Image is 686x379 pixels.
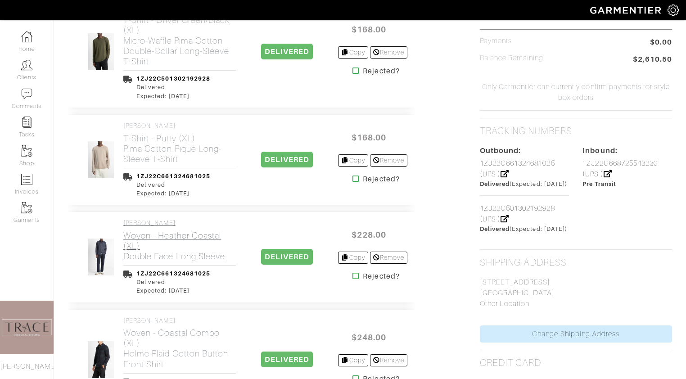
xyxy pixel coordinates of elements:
span: $248.00 [342,328,396,347]
h5: Balance Remaining [480,54,544,63]
img: UUv48ZPZb3ftoCeqMzt4dStE [87,341,115,379]
img: XjisEeJXo3roxwHu6XN3DTjT [87,238,115,276]
h4: [PERSON_NAME] [123,219,236,227]
a: Remove [370,46,407,59]
h2: T-Shirt - Driver Green/Black (XL) Micro-Waffle Pima Cotton Double-Collar Long-Sleeve T-Shirt [123,15,236,67]
img: orders-icon-0abe47150d42831381b5fb84f609e132dff9fe21cb692f30cb5eec754e2cba89.png [21,174,32,185]
h2: Credit Card [480,357,542,369]
img: clients-icon-6bae9207a08558b7cb47a8932f037763ab4055f8c8b6bfacd5dc20c3e0201464.png [21,59,32,71]
span: DELIVERED [261,249,313,265]
a: Remove [370,354,407,366]
img: comment-icon-a0a6a9ef722e966f86d9cbdc48e553b5cf19dbc54f86b18d962a5391bc8f6eb6.png [21,88,32,99]
a: 1ZJ22C661324681025 [136,173,210,180]
span: $168.00 [342,20,396,39]
div: Expected: [DATE] [136,286,210,295]
p: [STREET_ADDRESS] [GEOGRAPHIC_DATA] Other Location [480,277,672,309]
div: Expected: [DATE] [136,92,210,100]
img: YDwdXxTDKKhrFKQSK7DS6e7F [87,141,115,179]
h2: Woven - Coastal Combo (XL) Holme Plaid Cotton Button-Front Shirt [123,328,236,369]
a: 1ZJ22C501302192928 [136,75,210,82]
span: DELIVERED [261,152,313,167]
strong: Rejected? [363,271,399,282]
a: [PERSON_NAME] T-Shirt - Driver Green/Black (XL)Micro-Waffle Pima Cotton Double-Collar Long-Sleeve... [123,4,236,67]
a: 1ZJ22C661324681025 [136,270,210,277]
img: reminder-icon-8004d30b9f0a5d33ae49ab947aed9ed385cf756f9e5892f1edd6e32f2345188e.png [21,117,32,128]
a: [PERSON_NAME] T-Shirt - Putty (XL)Pima Cotton Piqué Long-Sleeve T-Shirt [123,122,236,164]
img: garments-icon-b7da505a4dc4fd61783c78ac3ca0ef83fa9d6f193b1c9dc38574b1d14d53ca28.png [21,145,32,157]
a: Remove [370,252,407,264]
h2: Woven - Heather Coastal (XL) Double Face Long Sleeve [123,230,236,262]
a: 1ZJ22C501302192928 (UPS ) [480,204,555,223]
div: (Expected: [DATE]) [480,180,569,188]
span: $168.00 [342,128,396,147]
span: $0.00 [650,37,672,48]
img: dashboard-icon-dbcd8f5a0b271acd01030246c82b418ddd0df26cd7fceb0bd07c9910d44c42f6.png [21,31,32,42]
h5: Payments [480,37,512,45]
span: DELIVERED [261,352,313,367]
a: [PERSON_NAME] Woven - Coastal Combo (XL)Holme Plaid Cotton Button-Front Shirt [123,317,236,370]
h2: Tracking numbers [480,126,573,137]
div: Inbound: [582,145,672,156]
span: $2,610.50 [633,54,672,66]
span: Only Garmentier can currently confirm payments for style box orders [478,81,674,103]
h2: Shipping Address [480,257,567,268]
img: gear-icon-white-bd11855cb880d31180b6d7d6211b90ccbf57a29d726f0c71d8c61bd08dd39cc2.png [668,5,679,16]
h4: [PERSON_NAME] [123,317,236,325]
span: Delivered [480,180,510,187]
a: Copy [338,154,368,167]
span: DELIVERED [261,44,313,59]
div: (Expected: [DATE]) [480,225,569,233]
span: Delivered [480,226,510,232]
img: garments-icon-b7da505a4dc4fd61783c78ac3ca0ef83fa9d6f193b1c9dc38574b1d14d53ca28.png [21,202,32,213]
a: 1ZJ22C668725543230 (UPS ) [582,159,658,178]
a: 1ZJ22C661324681025 (UPS ) [480,159,555,178]
span: Pre Transit [582,180,616,187]
div: Expected: [DATE] [136,189,210,198]
a: [PERSON_NAME] Woven - Heather Coastal (XL)Double Face Long Sleeve [123,219,236,262]
strong: Rejected? [363,66,399,77]
div: Delivered [136,83,210,91]
a: Copy [338,46,368,59]
a: Remove [370,154,407,167]
span: $228.00 [342,225,396,244]
div: Delivered [136,180,210,189]
h2: T-Shirt - Putty (XL) Pima Cotton Piqué Long-Sleeve T-Shirt [123,133,236,164]
h4: [PERSON_NAME] [123,122,236,130]
a: Copy [338,252,368,264]
a: Change Shipping Address [480,325,672,343]
a: Copy [338,354,368,366]
strong: Rejected? [363,174,399,185]
img: garmentier-logo-header-white-b43fb05a5012e4ada735d5af1a66efaba907eab6374d6393d1fbf88cb4ef424d.png [586,2,668,18]
div: Outbound: [480,145,569,156]
div: Delivered [136,278,210,286]
img: pZSzipE9so7i6DPhU2wb8VzD [87,33,115,71]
